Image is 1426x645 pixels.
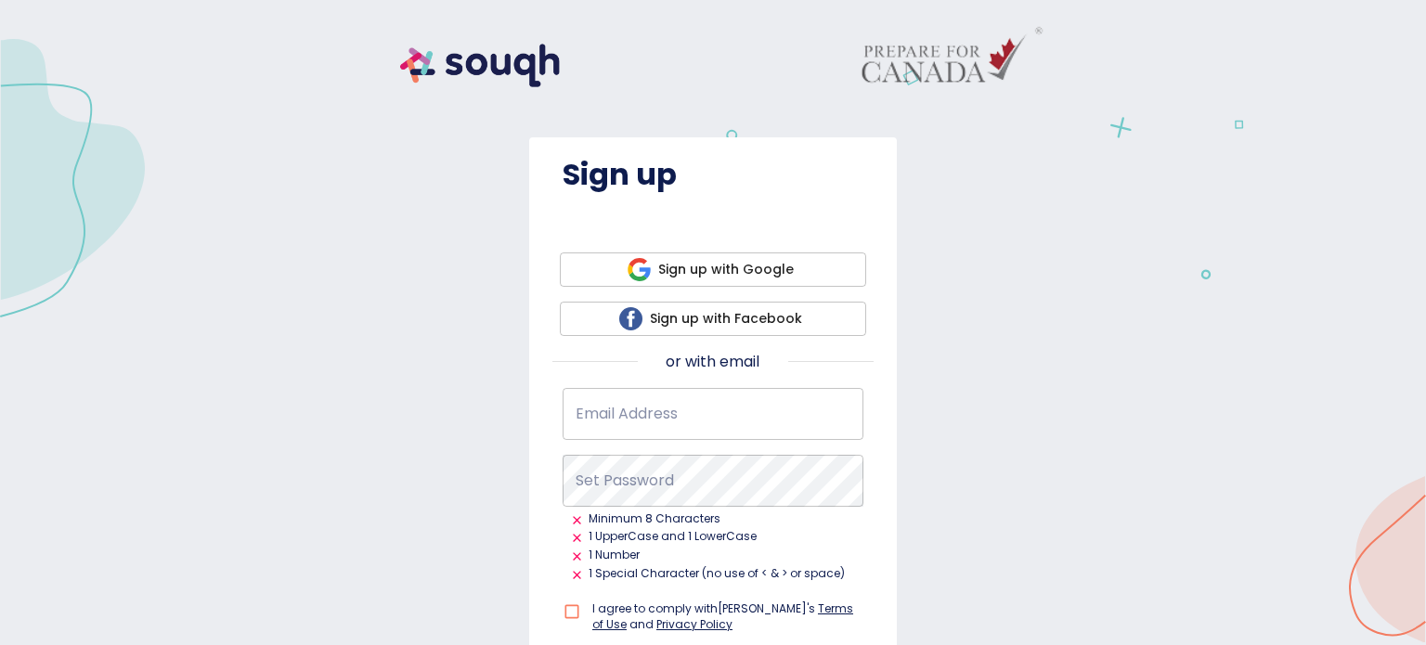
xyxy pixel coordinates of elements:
[589,564,845,583] span: 1 Special Character (no use of < & > or space)
[666,351,759,373] p: or with email
[563,156,863,193] h4: Sign up
[589,546,640,564] span: 1 Number
[560,302,866,336] button: facebook iconSign up with Facebook
[560,252,866,287] button: google iconSign up with Google
[656,616,732,632] a: Privacy Policy
[575,307,851,330] span: Sign up with Facebook
[592,600,863,632] p: I agree to comply with [PERSON_NAME]'s and
[589,527,757,546] span: 1 UpperCase and 1 LowerCase
[379,22,581,109] img: souqh logo
[852,22,1047,101] img: rentalsfornewcomers-removebg-preview.png
[592,600,853,632] a: Terms of Use
[619,307,642,330] img: facebook icon
[628,258,651,281] img: google icon
[589,510,720,528] span: Minimum 8 Characters
[575,258,851,281] span: Sign up with Google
